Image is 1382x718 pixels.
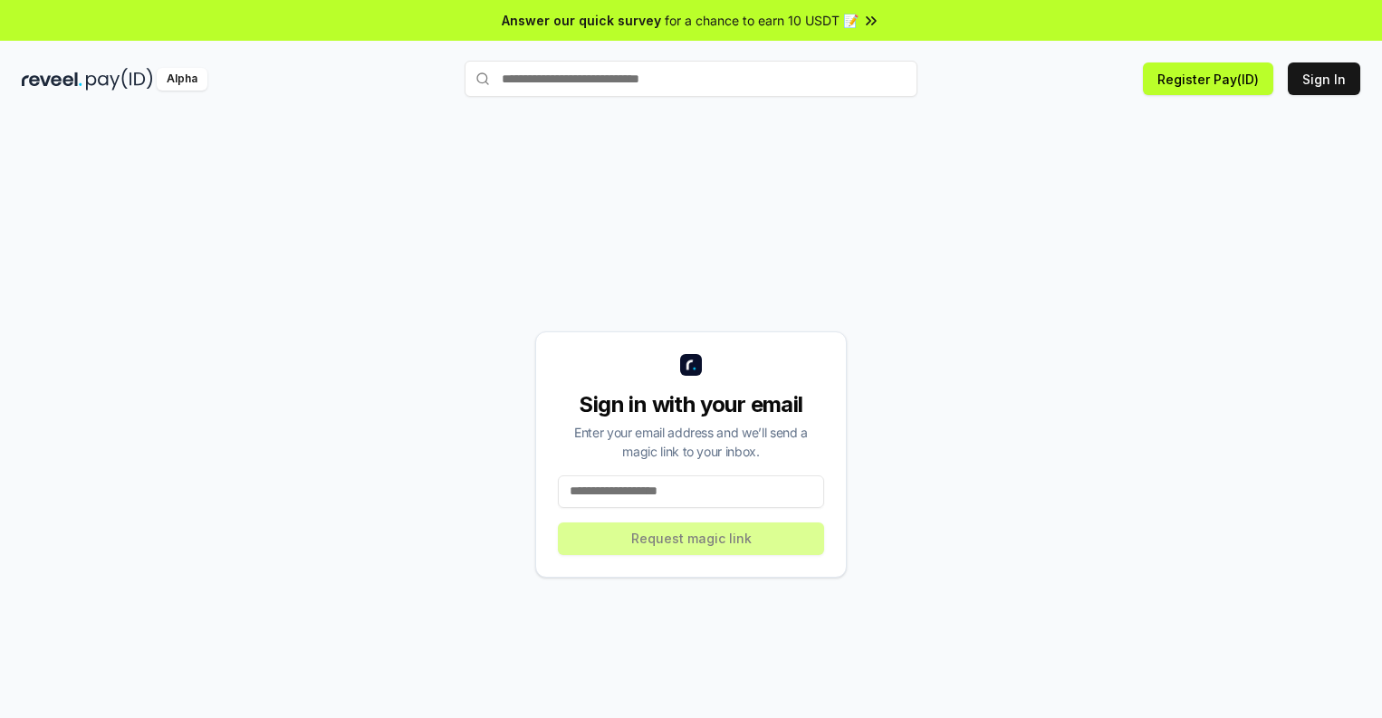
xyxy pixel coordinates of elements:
img: reveel_dark [22,68,82,91]
img: pay_id [86,68,153,91]
span: for a chance to earn 10 USDT 📝 [665,11,859,30]
button: Register Pay(ID) [1143,62,1273,95]
div: Alpha [157,68,207,91]
div: Sign in with your email [558,390,824,419]
div: Enter your email address and we’ll send a magic link to your inbox. [558,423,824,461]
span: Answer our quick survey [502,11,661,30]
img: logo_small [680,354,702,376]
button: Sign In [1288,62,1360,95]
